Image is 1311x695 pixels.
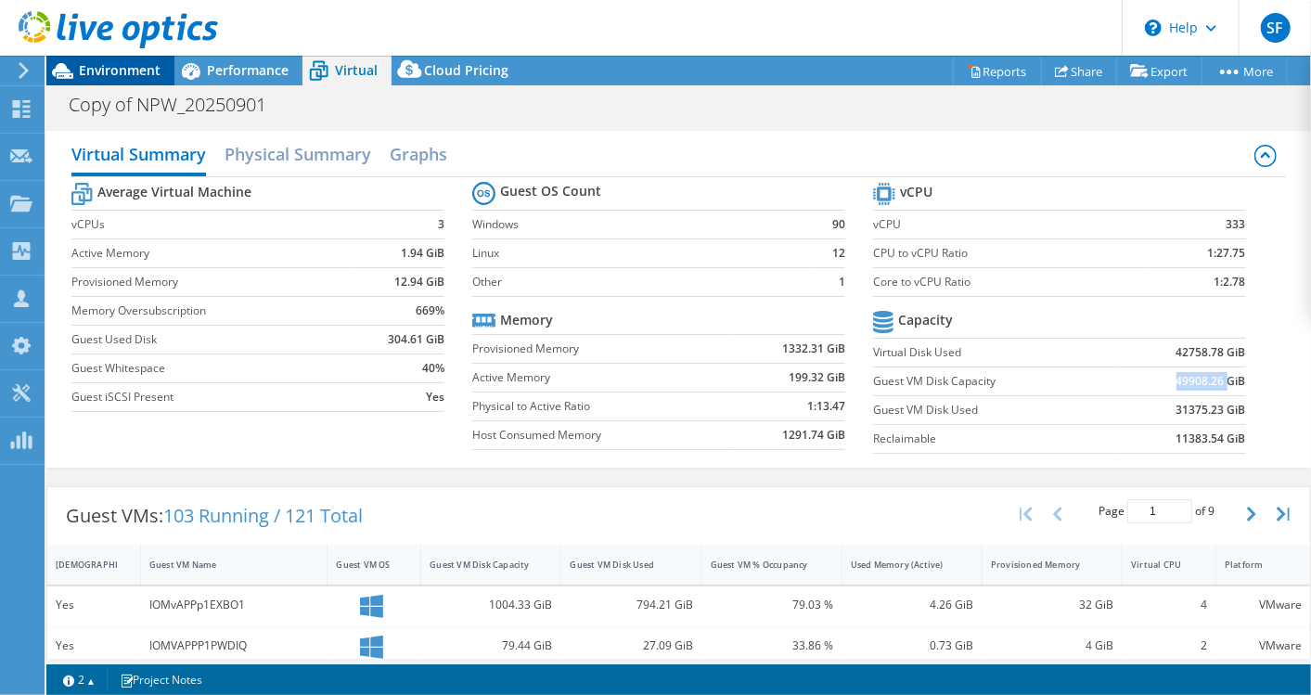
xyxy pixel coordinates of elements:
[472,340,728,358] label: Provisioned Memory
[873,343,1117,362] label: Virtual Disk Used
[472,215,811,234] label: Windows
[225,135,371,173] h2: Physical Summary
[711,559,811,571] div: Guest VM % Occupancy
[782,340,845,358] b: 1332.31 GiB
[56,636,132,656] div: Yes
[97,183,251,201] b: Average Virtual Machine
[472,244,811,263] label: Linux
[163,503,363,528] span: 103 Running / 121 Total
[1225,559,1279,571] div: Platform
[851,559,951,571] div: Used Memory (Active)
[430,559,530,571] div: Guest VM Disk Capacity
[472,397,728,416] label: Physical to Active Ratio
[711,636,833,656] div: 33.86 %
[426,388,444,406] b: Yes
[1127,499,1192,523] input: jump to page
[1215,273,1246,291] b: 1:2.78
[60,95,295,115] h1: Copy of NPW_20250901
[1227,215,1246,234] b: 333
[1145,19,1162,36] svg: \n
[149,636,319,656] div: IOMVAPPP1PWDIQ
[71,215,354,234] label: vCPUs
[1099,499,1215,523] span: Page of
[336,559,390,571] div: Guest VM OS
[71,388,354,406] label: Guest iSCSI Present
[1131,636,1207,656] div: 2
[570,559,670,571] div: Guest VM Disk Used
[149,559,297,571] div: Guest VM Name
[394,273,444,291] b: 12.94 GiB
[107,668,215,691] a: Project Notes
[430,636,552,656] div: 79.44 GiB
[851,595,973,615] div: 4.26 GiB
[1116,57,1202,85] a: Export
[789,368,845,387] b: 199.32 GiB
[851,636,973,656] div: 0.73 GiB
[1041,57,1117,85] a: Share
[991,636,1113,656] div: 4 GiB
[430,595,552,615] div: 1004.33 GiB
[424,61,508,79] span: Cloud Pricing
[991,559,1091,571] div: Provisioned Memory
[388,330,444,349] b: 304.61 GiB
[500,311,553,329] b: Memory
[47,487,381,545] div: Guest VMs:
[1225,636,1302,656] div: VMware
[71,135,206,176] h2: Virtual Summary
[873,430,1117,448] label: Reclaimable
[1202,57,1288,85] a: More
[50,668,108,691] a: 2
[873,401,1117,419] label: Guest VM Disk Used
[711,595,833,615] div: 79.03 %
[79,61,161,79] span: Environment
[500,182,601,200] b: Guest OS Count
[71,359,354,378] label: Guest Whitespace
[832,244,845,263] b: 12
[472,368,728,387] label: Active Memory
[873,244,1148,263] label: CPU to vCPU Ratio
[416,302,444,320] b: 669%
[782,426,845,444] b: 1291.74 GiB
[1131,559,1185,571] div: Virtual CPU
[1176,430,1246,448] b: 11383.54 GiB
[149,595,319,615] div: IOMvAPPp1EXBO1
[335,61,378,79] span: Virtual
[832,215,845,234] b: 90
[807,397,845,416] b: 1:13.47
[953,57,1042,85] a: Reports
[422,359,444,378] b: 40%
[56,595,132,615] div: Yes
[570,636,692,656] div: 27.09 GiB
[71,273,354,291] label: Provisioned Memory
[991,595,1113,615] div: 32 GiB
[472,273,811,291] label: Other
[1176,372,1246,391] b: 49908.26 GiB
[71,302,354,320] label: Memory Oversubscription
[839,273,845,291] b: 1
[873,372,1117,391] label: Guest VM Disk Capacity
[1131,595,1207,615] div: 4
[71,330,354,349] label: Guest Used Disk
[207,61,289,79] span: Performance
[1176,401,1246,419] b: 31375.23 GiB
[1208,503,1215,519] span: 9
[1225,595,1302,615] div: VMware
[1261,13,1291,43] span: SF
[1176,343,1246,362] b: 42758.78 GiB
[390,135,447,173] h2: Graphs
[1208,244,1246,263] b: 1:27.75
[71,244,354,263] label: Active Memory
[873,273,1148,291] label: Core to vCPU Ratio
[56,559,109,571] div: [DEMOGRAPHIC_DATA]
[873,215,1148,234] label: vCPU
[900,183,932,201] b: vCPU
[570,595,692,615] div: 794.21 GiB
[898,311,953,329] b: Capacity
[401,244,444,263] b: 1.94 GiB
[438,215,444,234] b: 3
[472,426,728,444] label: Host Consumed Memory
